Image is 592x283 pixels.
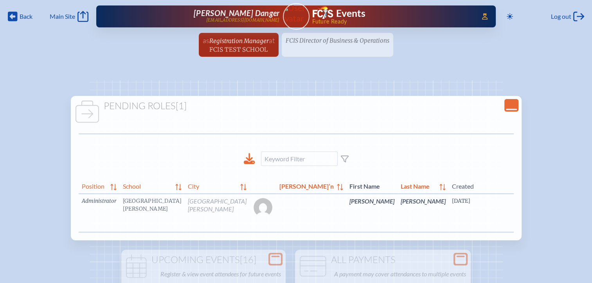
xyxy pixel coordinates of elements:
[398,194,449,232] td: [PERSON_NAME]
[279,3,313,23] img: User Avatar
[551,13,571,20] span: Log out
[123,181,173,190] span: School
[200,33,278,57] a: asRegistration ManageratFCIS Test School
[240,254,256,265] span: [16]
[79,194,120,232] td: Administrator
[349,181,394,190] span: First Name
[313,6,333,19] img: Florida Council of Independent Schools
[312,19,471,24] span: Future Ready
[283,3,309,30] a: User Avatar
[254,198,272,217] img: Gravatar
[20,13,32,20] span: Back
[203,36,209,45] span: as
[334,269,466,279] p: A payment may cover attendances to multiple events
[346,194,398,232] td: [PERSON_NAME]
[261,151,338,166] input: Keyword Filter
[82,181,107,190] span: Position
[244,153,255,164] div: Download to CSV
[401,181,436,190] span: Last Name
[121,9,280,24] a: [PERSON_NAME] Danger[EMAIL_ADDRESS][DOMAIN_NAME]
[50,11,88,22] a: Main Site
[452,181,540,190] span: Created
[209,37,269,45] span: Registration Manager
[279,181,334,190] span: [PERSON_NAME]’n
[298,254,468,265] h1: All Payments
[313,6,471,24] div: FCIS Events — Future ready
[74,101,518,112] h1: Pending Roles
[188,181,237,190] span: City
[313,6,365,20] a: FCIS LogoEvents
[120,194,185,232] td: [GEOGRAPHIC_DATA][PERSON_NAME]
[206,18,280,23] p: [EMAIL_ADDRESS][DOMAIN_NAME]
[176,100,187,112] span: [1]
[209,46,268,53] span: FCIS Test School
[160,269,281,279] p: Register & view event attendees for future events
[185,194,250,232] td: [GEOGRAPHIC_DATA][PERSON_NAME]
[336,9,365,18] h1: Events
[449,194,543,232] td: [DATE]
[50,13,75,20] span: Main Site
[269,36,275,45] span: at
[124,254,283,265] h1: Upcoming Events
[194,8,279,18] span: [PERSON_NAME] Danger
